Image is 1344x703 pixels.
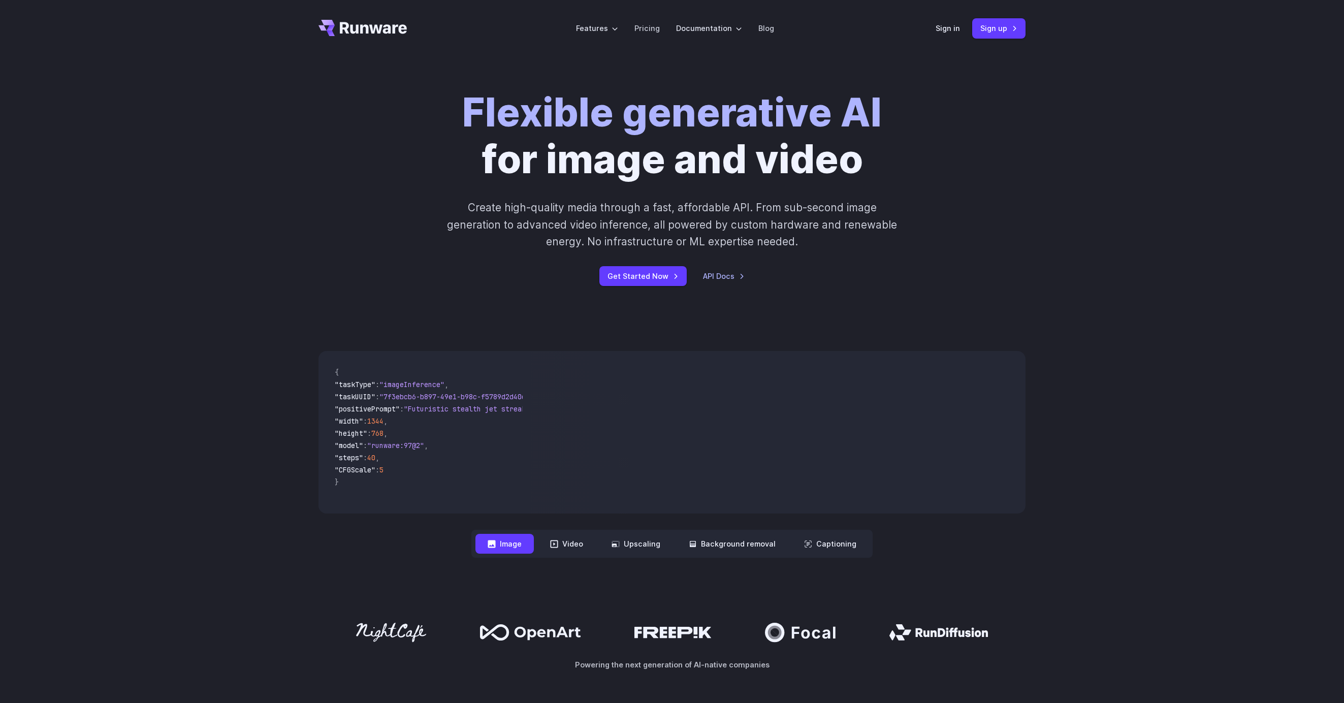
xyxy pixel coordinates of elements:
[335,477,339,487] span: }
[462,89,882,183] h1: for image and video
[599,534,673,554] button: Upscaling
[424,441,428,450] span: ,
[634,22,660,34] a: Pricing
[379,380,444,389] span: "imageInference"
[318,659,1026,670] p: Powering the next generation of AI-native companies
[379,392,534,401] span: "7f3ebcb6-b897-49e1-b98c-f5789d2d40d7"
[363,417,367,426] span: :
[758,22,774,34] a: Blog
[936,22,960,34] a: Sign in
[371,429,383,438] span: 768
[383,429,388,438] span: ,
[383,417,388,426] span: ,
[444,380,449,389] span: ,
[375,453,379,462] span: ,
[676,22,742,34] label: Documentation
[576,22,618,34] label: Features
[335,453,363,462] span: "steps"
[335,368,339,377] span: {
[375,380,379,389] span: :
[379,465,383,474] span: 5
[335,392,375,401] span: "taskUUID"
[335,404,400,413] span: "positivePrompt"
[792,534,869,554] button: Captioning
[363,453,367,462] span: :
[367,429,371,438] span: :
[703,270,745,282] a: API Docs
[404,404,774,413] span: "Futuristic stealth jet streaking through a neon-lit cityscape with glowing purple exhaust"
[318,20,407,36] a: Go to /
[599,266,687,286] a: Get Started Now
[367,417,383,426] span: 1344
[538,534,595,554] button: Video
[375,392,379,401] span: :
[972,18,1026,38] a: Sign up
[677,534,788,554] button: Background removal
[367,441,424,450] span: "runware:97@2"
[375,465,379,474] span: :
[335,429,367,438] span: "height"
[335,465,375,474] span: "CFGScale"
[446,199,899,250] p: Create high-quality media through a fast, affordable API. From sub-second image generation to adv...
[363,441,367,450] span: :
[400,404,404,413] span: :
[335,380,375,389] span: "taskType"
[335,441,363,450] span: "model"
[367,453,375,462] span: 40
[462,89,882,136] strong: Flexible generative AI
[335,417,363,426] span: "width"
[475,534,534,554] button: Image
